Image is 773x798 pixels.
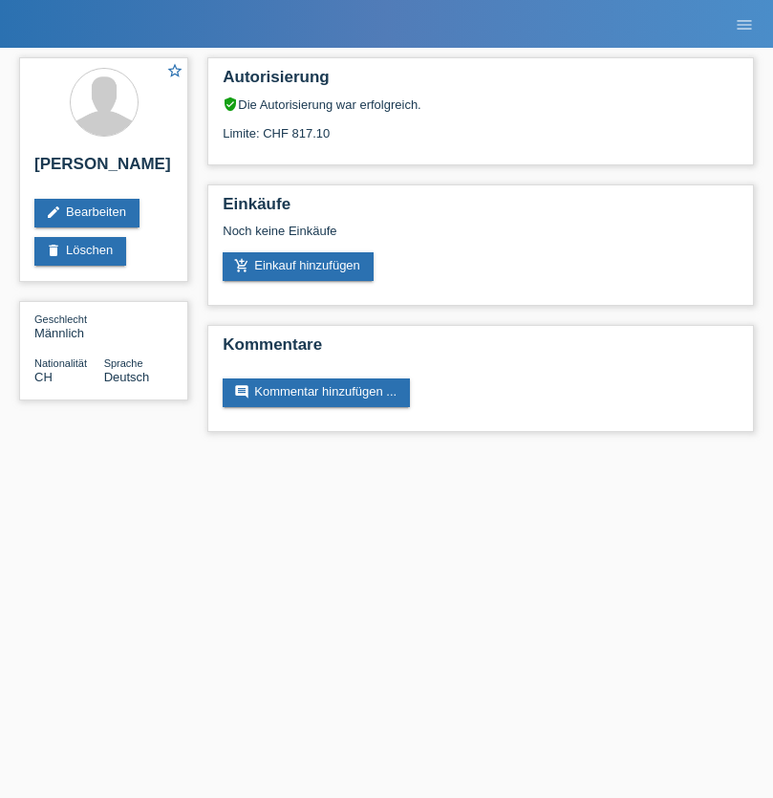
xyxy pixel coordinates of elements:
[34,237,126,266] a: deleteLöschen
[223,112,739,140] div: Limite: CHF 817.10
[223,97,238,112] i: verified_user
[223,97,739,112] div: Die Autorisierung war erfolgreich.
[735,15,754,34] i: menu
[234,258,249,273] i: add_shopping_cart
[223,252,374,281] a: add_shopping_cartEinkauf hinzufügen
[34,199,140,227] a: editBearbeiten
[725,18,763,30] a: menu
[166,62,183,79] i: star_border
[34,357,87,369] span: Nationalität
[34,312,104,340] div: Männlich
[234,384,249,399] i: comment
[223,335,739,364] h2: Kommentare
[34,370,53,384] span: Schweiz
[34,155,173,183] h2: [PERSON_NAME]
[223,68,739,97] h2: Autorisierung
[223,378,410,407] a: commentKommentar hinzufügen ...
[46,205,61,220] i: edit
[104,357,143,369] span: Sprache
[34,313,87,325] span: Geschlecht
[223,224,739,252] div: Noch keine Einkäufe
[104,370,150,384] span: Deutsch
[223,195,739,224] h2: Einkäufe
[46,243,61,258] i: delete
[166,62,183,82] a: star_border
